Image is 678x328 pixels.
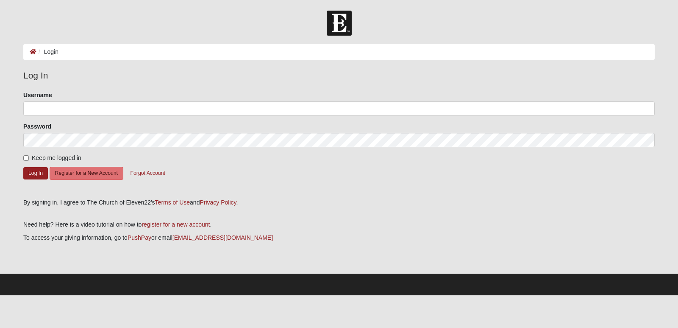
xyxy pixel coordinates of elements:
button: Register for a New Account [50,167,123,180]
img: Church of Eleven22 Logo [327,11,352,36]
button: Forgot Account [125,167,171,180]
div: By signing in, I agree to The Church of Eleven22's and . [23,198,655,207]
li: Login [36,48,58,56]
p: Need help? Here is a video tutorial on how to . [23,220,655,229]
label: Username [23,91,52,99]
a: Privacy Policy [200,199,236,206]
label: Password [23,122,51,131]
p: To access your giving information, go to or email [23,233,655,242]
button: Log In [23,167,48,179]
a: register for a new account [142,221,210,228]
a: Terms of Use [155,199,190,206]
a: [EMAIL_ADDRESS][DOMAIN_NAME] [172,234,273,241]
input: Keep me logged in [23,155,29,161]
legend: Log In [23,69,655,82]
span: Keep me logged in [32,154,81,161]
a: PushPay [128,234,151,241]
